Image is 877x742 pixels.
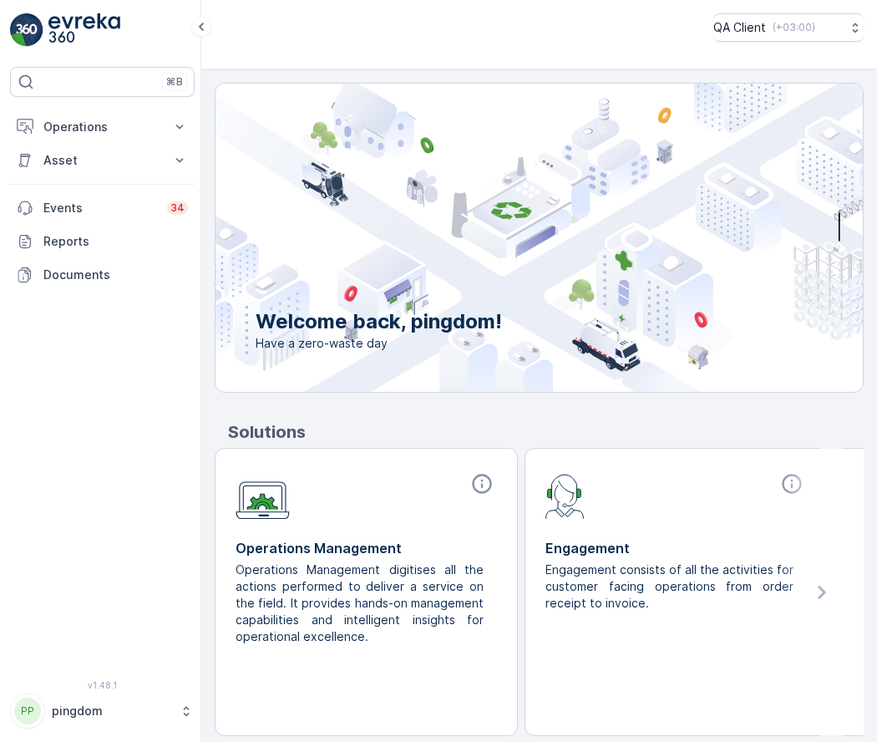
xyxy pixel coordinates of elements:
img: logo [10,13,43,47]
img: module-icon [545,472,585,519]
img: module-icon [236,472,290,520]
p: Welcome back, pingdom! [256,308,502,335]
p: Engagement [545,538,807,558]
button: Asset [10,144,195,177]
img: city illustration [140,84,863,392]
p: Operations Management digitises all the actions performed to deliver a service on the field. It p... [236,562,484,645]
p: Asset [43,152,161,169]
p: pingdom [52,703,171,719]
p: Operations [43,119,161,135]
p: ⌘B [166,75,183,89]
img: logo_light-DOdMpM7g.png [48,13,120,47]
p: Solutions [228,419,864,445]
span: v 1.48.1 [10,680,195,690]
p: Documents [43,267,188,283]
div: PP [14,698,41,724]
p: 34 [170,201,185,215]
a: Reports [10,225,195,258]
span: Have a zero-waste day [256,335,502,352]
a: Events34 [10,191,195,225]
button: PPpingdom [10,694,195,729]
p: Reports [43,233,188,250]
p: QA Client [713,19,766,36]
p: Events [43,200,157,216]
p: ( +03:00 ) [773,21,815,34]
p: Operations Management [236,538,497,558]
button: QA Client(+03:00) [713,13,864,42]
p: Engagement consists of all the activities for customer facing operations from order receipt to in... [545,562,793,612]
a: Documents [10,258,195,292]
button: Operations [10,110,195,144]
